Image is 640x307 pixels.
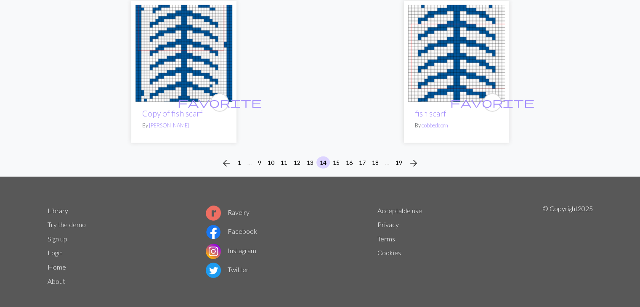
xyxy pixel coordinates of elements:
[135,48,232,56] a: fish scarf
[206,225,221,240] img: Facebook logo
[48,263,66,271] a: Home
[409,158,419,168] i: Next
[415,109,446,118] a: fish scarf
[135,5,232,102] img: fish scarf
[392,156,406,169] button: 19
[206,263,221,278] img: Twitter logo
[234,156,244,169] button: 1
[206,208,250,216] a: Ravelry
[218,156,422,170] nav: Page navigation
[206,246,256,254] a: Instagram
[405,156,422,170] button: Next
[206,244,221,259] img: Instagram logo
[450,94,534,111] i: favourite
[377,249,401,257] a: Cookies
[48,206,68,214] a: Library
[377,220,399,228] a: Privacy
[343,156,356,169] button: 16
[356,156,369,169] button: 17
[142,122,226,130] p: By
[377,235,395,243] a: Terms
[221,158,231,168] i: Previous
[408,48,505,56] a: fish scarf
[178,96,262,109] span: favorite
[149,122,189,129] a: [PERSON_NAME]
[206,206,221,221] img: Ravelry logo
[264,156,278,169] button: 10
[221,157,231,169] span: arrow_back
[206,227,257,235] a: Facebook
[377,206,422,214] a: Acceptable use
[316,156,330,169] button: 14
[206,265,249,273] a: Twitter
[303,156,317,169] button: 13
[422,122,448,129] a: cobbedcorn
[409,157,419,169] span: arrow_forward
[542,204,592,288] p: © Copyright 2025
[369,156,382,169] button: 18
[178,94,262,111] i: favourite
[48,249,63,257] a: Login
[450,96,534,109] span: favorite
[415,122,498,130] p: By
[48,235,67,243] a: Sign up
[483,93,502,112] button: favourite
[290,156,304,169] button: 12
[218,156,235,170] button: Previous
[48,277,65,285] a: About
[142,109,202,118] a: Copy of fish scarf
[48,220,86,228] a: Try the demo
[329,156,343,169] button: 15
[408,5,505,102] img: fish scarf
[255,156,265,169] button: 9
[277,156,291,169] button: 11
[210,93,229,112] button: favourite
